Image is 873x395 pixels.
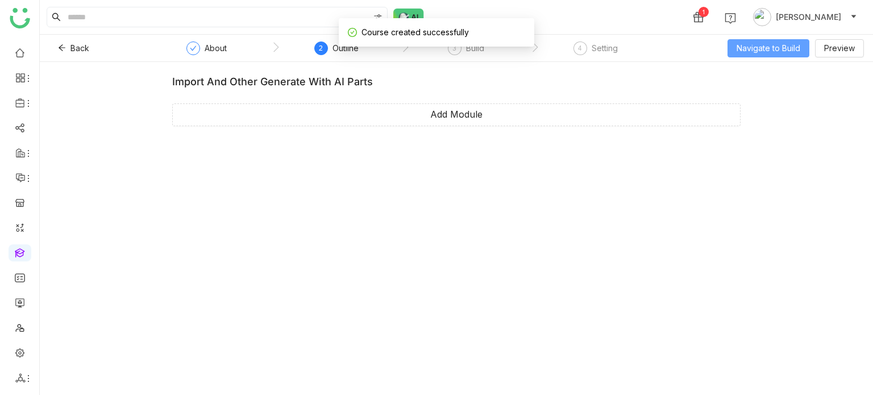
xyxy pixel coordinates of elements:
span: Course created successfully [361,27,469,37]
span: Preview [824,42,855,55]
span: [PERSON_NAME] [776,11,841,23]
img: ask-buddy-normal.svg [393,9,424,26]
span: 4 [578,44,582,52]
div: 1 [699,7,709,17]
div: About [186,41,227,62]
div: About [205,41,227,55]
div: 2Outline [314,41,359,62]
span: Navigate to Build [737,42,800,55]
span: Back [70,42,89,55]
div: Build [466,41,484,55]
div: Setting [592,41,618,55]
img: logo [10,8,30,28]
div: 4Setting [573,41,618,62]
span: 2 [319,44,323,52]
button: [PERSON_NAME] [751,8,859,26]
button: Add Module [172,103,741,126]
div: 3Build [448,41,484,62]
img: avatar [753,8,771,26]
button: Navigate to Build [727,39,809,57]
span: 3 [452,44,456,52]
span: Add Module [430,107,483,122]
img: help.svg [725,13,736,24]
button: Preview [815,39,864,57]
div: Import and other generate with AI parts [172,76,373,88]
div: Outline [332,41,359,55]
img: search-type.svg [373,13,383,22]
button: Back [49,39,98,57]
